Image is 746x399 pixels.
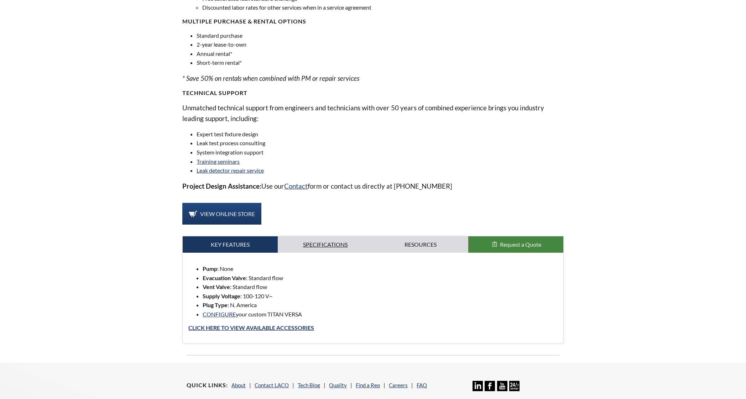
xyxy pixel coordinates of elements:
[203,283,230,290] strong: Vent Valve
[182,103,564,124] p: Unmatched technical support from engineers and technicians with over 50 years of combined experie...
[202,3,564,12] li: Discounted labor rates for other services when in a service agreement
[255,382,289,388] a: Contact LACO
[197,130,564,139] li: Expert test fixture design
[203,264,558,273] li: : None
[197,40,564,49] li: 2-year lease-to-own
[203,273,558,283] li: : Standard flow
[203,265,217,272] strong: Pump
[278,236,373,253] a: Specifications
[197,58,564,67] li: Short-term rental*
[182,18,564,25] h4: MULTIPLE PURCHASE & RENTAL OPTIONS
[197,148,564,157] li: System integration support
[182,182,261,190] strong: Project Design Assistance:
[509,381,520,391] img: 24/7 Support Icon
[197,49,564,58] li: Annual rental*
[197,158,240,165] a: Training seminars
[203,300,558,310] li: : N. America
[197,138,564,148] li: Leak test process consulting
[329,382,347,388] a: Quality
[356,382,380,388] a: Find a Rep
[500,241,541,248] span: Request a Quote
[298,382,320,388] a: Tech Blog
[203,274,246,281] strong: Evacuation Valve
[509,386,520,392] a: 24/7 Support
[203,301,228,308] strong: Plug Type
[182,181,564,191] p: Use our form or contact us directly at [PHONE_NUMBER]
[389,382,408,388] a: Careers
[417,382,427,388] a: FAQ
[182,203,261,225] a: View Online Store
[183,236,278,253] a: Key Features
[197,167,264,174] a: Leak detector repair service
[373,236,468,253] a: Resources
[203,292,558,301] li: : 100-120 V~
[284,182,308,190] a: Contact
[203,293,240,299] strong: Supply Voltage
[468,236,563,253] button: Request a Quote
[200,210,255,217] span: View Online Store
[182,89,564,97] h4: TECHNICAL SUPPORT
[203,311,236,317] a: CONFIGURE
[187,382,228,389] h4: Quick Links
[197,31,564,40] li: Standard purchase
[188,324,314,331] a: Click Here to view Available accessories
[203,310,558,319] li: your custom TITAN VERSA
[182,74,359,82] em: * Save 50% on rentals when combined with PM or repair services
[231,382,246,388] a: About
[203,282,558,292] li: : Standard flow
